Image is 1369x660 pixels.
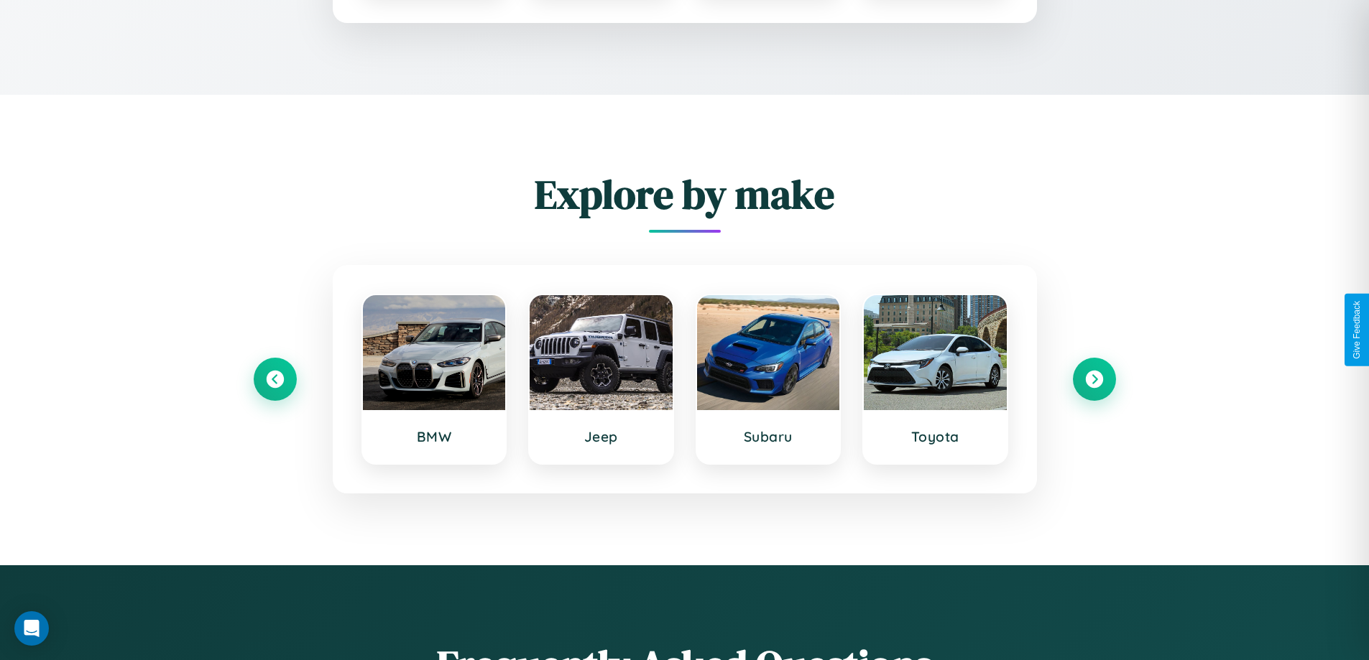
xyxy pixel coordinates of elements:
div: Give Feedback [1352,301,1362,359]
div: Open Intercom Messenger [14,611,49,646]
h3: Jeep [544,428,658,445]
h3: Toyota [878,428,992,445]
h3: BMW [377,428,492,445]
h3: Subaru [711,428,826,445]
h2: Explore by make [254,167,1116,222]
